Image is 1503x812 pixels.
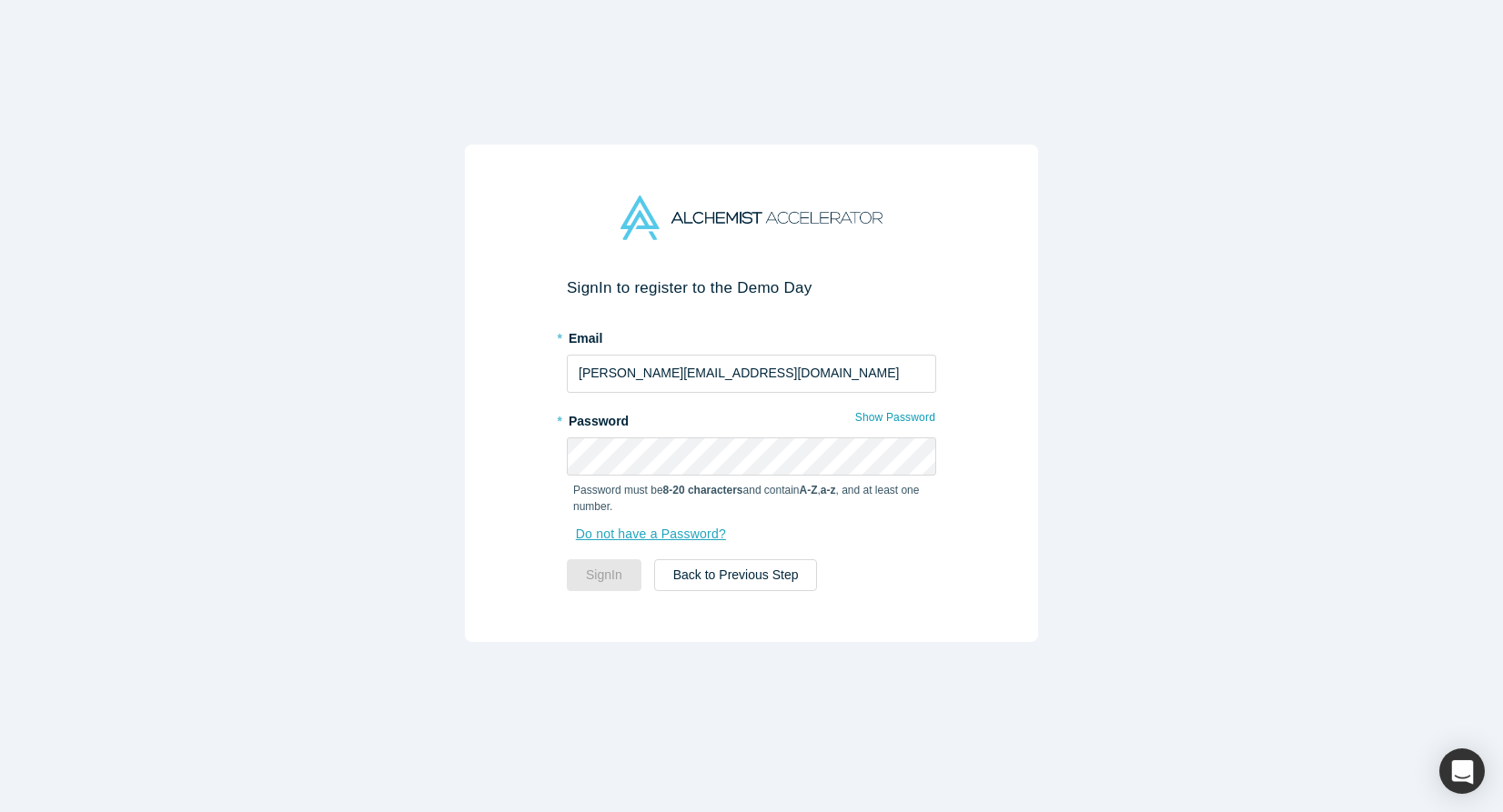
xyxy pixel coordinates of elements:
button: SignIn [567,559,641,591]
a: Do not have a Password? [573,518,745,550]
strong: a-z [821,484,836,496]
strong: 8-20 characters [663,484,743,496]
label: Email [567,323,936,348]
button: Show Password [854,406,936,429]
p: Password must be and contain , , and at least one number. [573,482,930,515]
h2: Sign In to register to the Demo Day [567,278,936,297]
strong: A-Z [800,484,818,496]
button: Back to Previous Step [654,559,818,591]
img: Alchemist Accelerator Logo [620,195,883,240]
label: Password [567,406,936,431]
